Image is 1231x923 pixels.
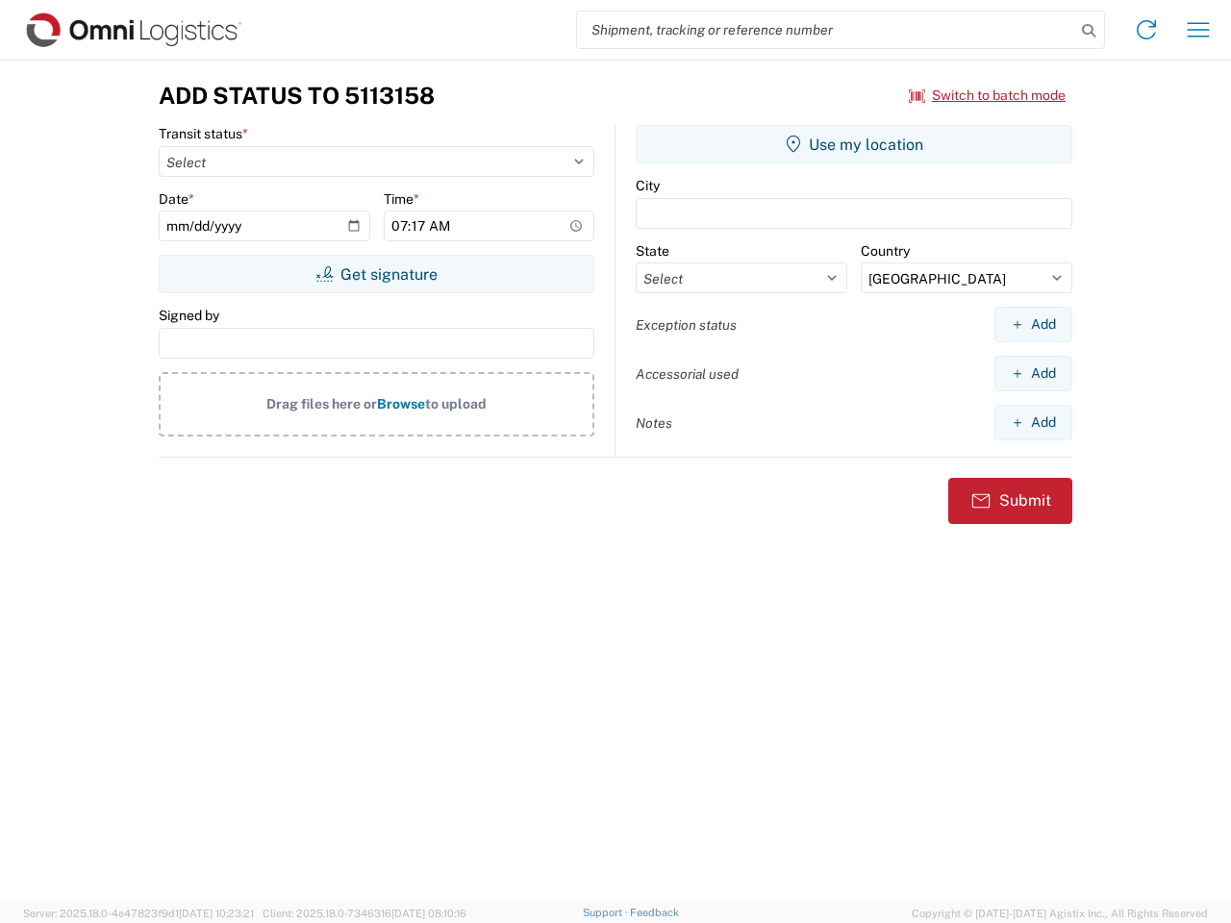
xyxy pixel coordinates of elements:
[159,255,594,293] button: Get signature
[266,396,377,412] span: Drag files here or
[159,125,248,142] label: Transit status
[861,242,910,260] label: Country
[425,396,487,412] span: to upload
[263,908,466,919] span: Client: 2025.18.0-7346316
[23,908,254,919] span: Server: 2025.18.0-4e47823f9d1
[384,190,419,208] label: Time
[630,907,679,918] a: Feedback
[583,907,631,918] a: Support
[391,908,466,919] span: [DATE] 08:10:16
[994,307,1072,342] button: Add
[636,316,737,334] label: Exception status
[948,478,1072,524] button: Submit
[994,405,1072,440] button: Add
[377,396,425,412] span: Browse
[636,414,672,432] label: Notes
[636,177,660,194] label: City
[994,356,1072,391] button: Add
[636,125,1072,163] button: Use my location
[159,82,435,110] h3: Add Status to 5113158
[159,190,194,208] label: Date
[912,905,1208,922] span: Copyright © [DATE]-[DATE] Agistix Inc., All Rights Reserved
[179,908,254,919] span: [DATE] 10:23:21
[159,307,219,324] label: Signed by
[577,12,1075,48] input: Shipment, tracking or reference number
[909,80,1066,112] button: Switch to batch mode
[636,242,669,260] label: State
[636,365,739,383] label: Accessorial used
